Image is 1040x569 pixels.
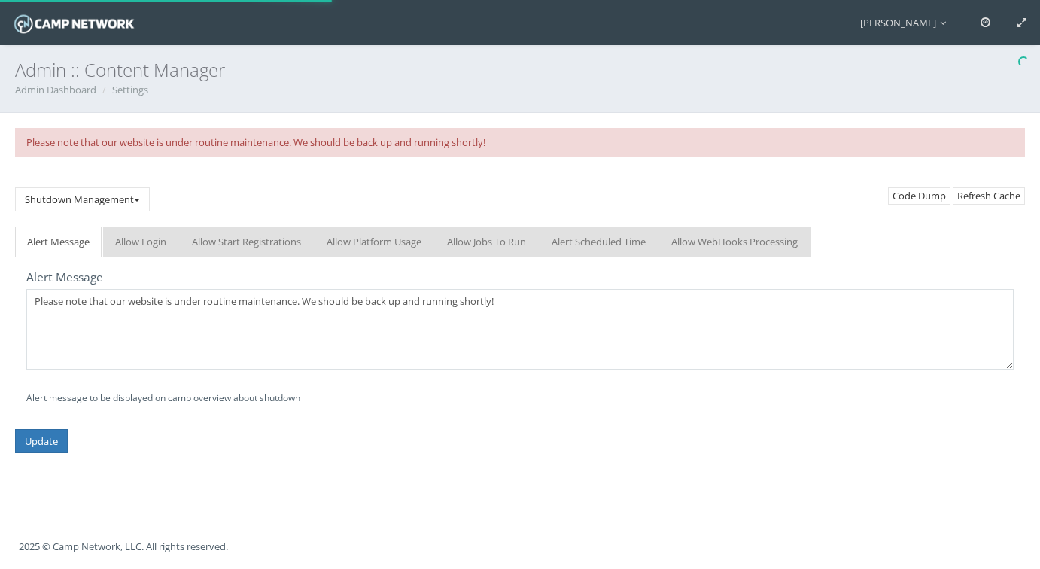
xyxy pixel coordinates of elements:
[26,269,103,285] label: Alert Message
[11,11,137,37] img: Camp Network
[15,83,96,96] a: Admin Dashboard
[953,187,1025,205] a: Refresh Cache
[315,227,433,257] a: Allow Platform Usage
[659,227,810,257] a: Allow WebHooks Processing
[15,227,102,257] a: Alert Message
[435,227,538,257] a: Allow Jobs To Run
[860,16,953,29] span: [PERSON_NAME]
[26,289,1014,370] textarea: Please note that our website is under routine maintenance. We should be back up and running shortly!
[103,227,178,257] a: Allow Login
[180,227,313,257] a: Allow Start Registrations
[15,128,1025,157] div: Please note that our website is under routine maintenance. We should be back up and running shortly!
[888,187,950,205] button: Code Dump
[112,83,148,96] a: Settings
[15,60,1025,80] h3: Admin :: Content Manager
[15,429,68,454] input: Update
[540,227,658,257] a: Alert Scheduled Time
[15,187,150,212] button: Shutdown Management
[26,390,1014,406] p: Alert message to be displayed on camp overview about shutdown
[19,538,1021,555] p: 2025 © Camp Network, LLC. All rights reserved.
